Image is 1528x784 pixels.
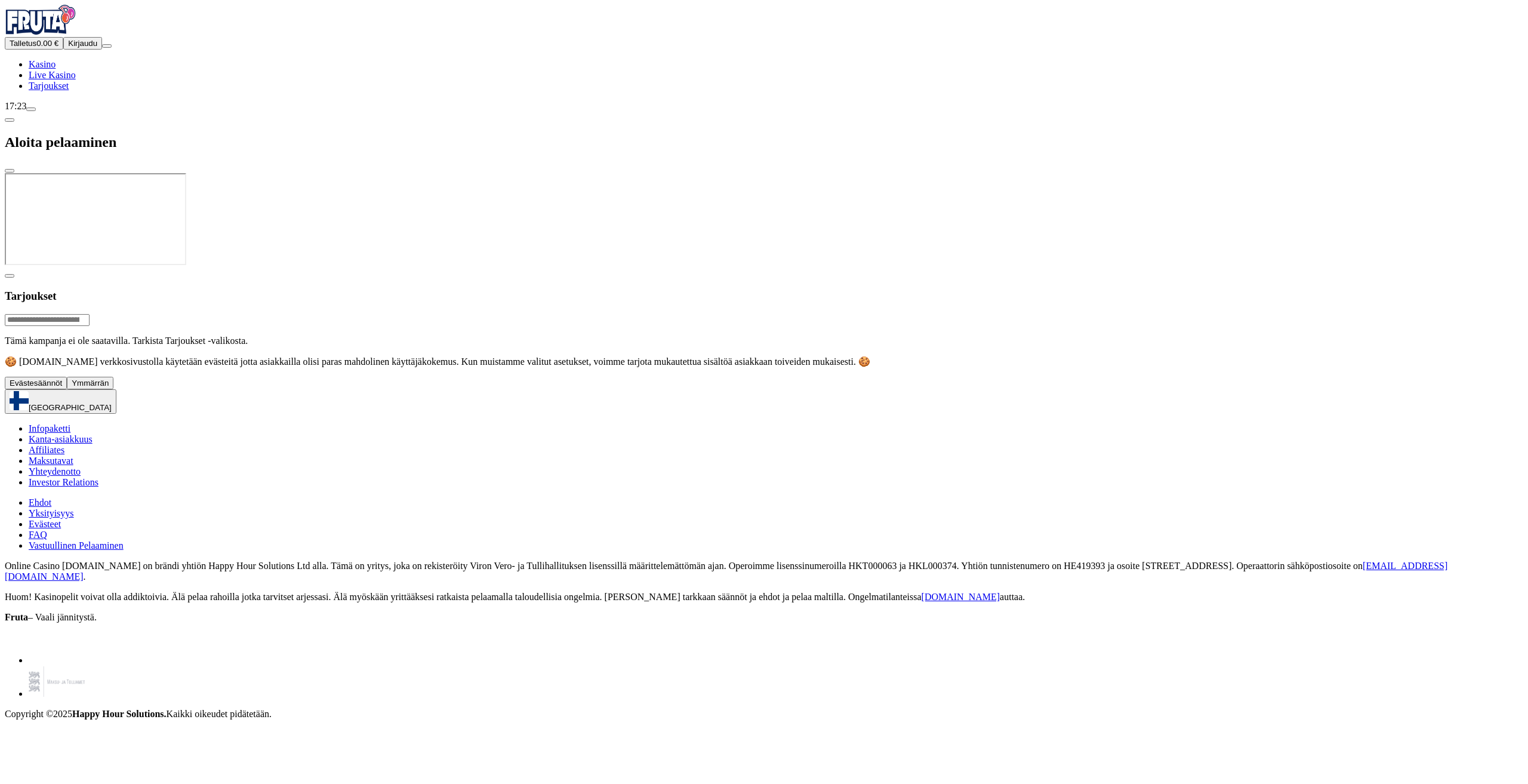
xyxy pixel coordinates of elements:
[5,26,76,36] a: Fruta
[5,612,28,622] strong: Fruta
[102,44,112,48] button: menu
[29,81,69,91] a: Tarjoukset
[5,118,14,122] button: chevron-left icon
[5,356,1523,367] p: 🍪 [DOMAIN_NAME] verkkosivustolla käytetään evästeitä jotta asiakkailla olisi paras mahdolinen käy...
[29,666,85,697] img: maksu-ja-tolliamet
[5,134,1523,150] h2: Aloita pelaaminen
[5,592,1523,602] p: Huom! Kasinopelit voivat olla addiktoivia. Älä pelaa rahoilla jotka tarvitset arjessasi. Älä myös...
[68,39,97,48] span: Kirjaudu
[5,37,63,50] button: Talletusplus icon0.00 €
[29,403,112,412] span: [GEOGRAPHIC_DATA]
[29,688,85,699] a: maksu-ja-tolliamet
[29,519,61,529] a: Evästeet
[72,379,109,388] span: Ymmärrän
[5,561,1523,582] p: Online Casino [DOMAIN_NAME] on brändi yhtiön Happy Hour Solutions Ltd alla. Tämä on yritys, joka ...
[5,169,14,173] button: close
[72,709,167,719] strong: Happy Hour Solutions.
[5,377,67,389] button: Evästesäännöt
[29,477,98,487] a: Investor Relations
[5,612,1523,623] p: – Vaali jännitystä.
[29,423,70,433] a: Infopaketti
[29,466,81,476] a: Yhteydenotto
[5,101,26,111] span: 17:23
[10,379,62,388] span: Evästesäännöt
[5,423,1523,551] nav: Secondary
[29,530,47,540] a: FAQ
[29,70,76,80] a: Live Kasino
[5,561,1447,582] a: [EMAIL_ADDRESS][DOMAIN_NAME]
[29,434,93,444] a: Kanta-asiakkuus
[5,314,90,326] input: Search
[36,39,58,48] span: 0.00 €
[29,59,56,69] a: Kasino
[29,540,124,551] a: Vastuullinen Pelaaminen
[26,107,36,111] button: live-chat
[922,592,1000,602] a: [DOMAIN_NAME]
[10,39,36,48] span: Talletus
[5,290,1523,303] h3: Tarjoukset
[5,389,116,414] button: [GEOGRAPHIC_DATA]chevron-down icon
[5,5,1523,91] nav: Primary
[29,445,64,455] a: Affiliates
[29,497,51,508] a: Ehdot
[5,274,14,278] button: chevron-left icon
[29,508,74,518] a: Yksityisyys
[67,377,113,389] button: Ymmärrän
[5,59,1523,91] nav: Main menu
[10,391,29,410] img: Finland flag
[5,5,76,35] img: Fruta
[63,37,102,50] button: Kirjaudu
[5,709,1523,720] p: Copyright ©2025 Kaikki oikeudet pidätetään.
[5,336,1523,346] p: Tämä kampanja ei ole saatavilla. Tarkista Tarjoukset -valikosta.
[29,456,73,466] a: Maksutavat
